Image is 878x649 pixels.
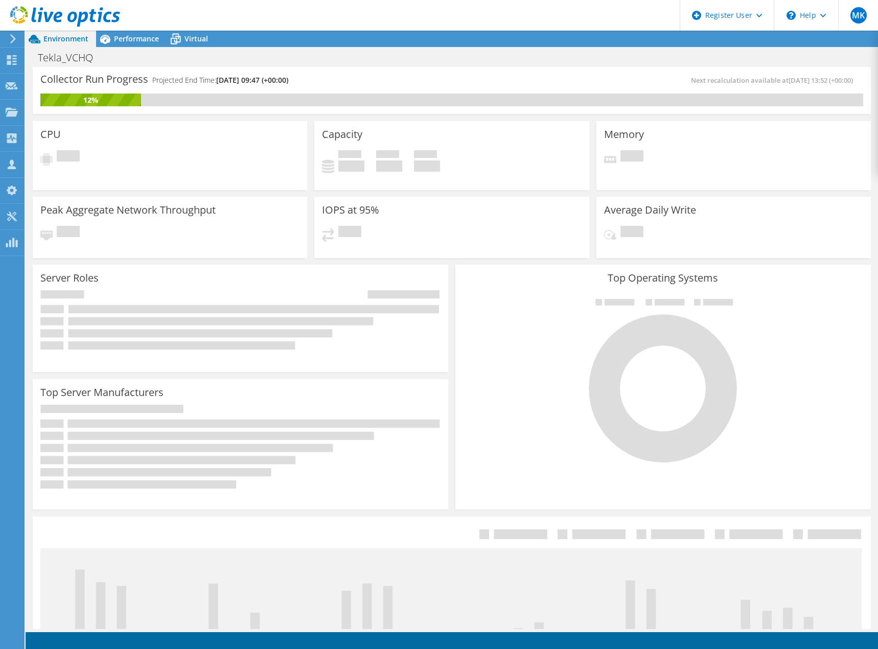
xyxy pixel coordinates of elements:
h3: Top Operating Systems [463,272,863,284]
span: Virtual [184,34,208,43]
h1: Tekla_VCHQ [33,52,109,63]
span: [DATE] 13:52 (+00:00) [789,76,853,85]
h4: Projected End Time: [152,75,288,86]
h3: Capacity [322,129,362,140]
span: Pending [57,226,80,240]
h3: Server Roles [40,272,99,284]
h3: Top Server Manufacturers [40,387,164,398]
h3: Average Daily Write [604,204,696,216]
svg: \n [787,11,796,20]
span: Free [376,150,399,160]
span: Used [338,150,361,160]
span: Pending [620,150,643,164]
h4: 0 GiB [376,160,402,172]
div: 12% [40,95,141,106]
h3: Memory [604,129,644,140]
span: Environment [43,34,88,43]
span: MK [850,7,867,24]
span: Total [414,150,437,160]
span: Pending [620,226,643,240]
span: Pending [57,150,80,164]
h3: IOPS at 95% [322,204,379,216]
h4: 0 GiB [414,160,440,172]
span: Pending [338,226,361,240]
h3: CPU [40,129,61,140]
h3: Peak Aggregate Network Throughput [40,204,216,216]
span: [DATE] 09:47 (+00:00) [216,75,288,85]
span: Next recalculation available at [691,76,858,85]
span: Performance [114,34,159,43]
h4: 0 GiB [338,160,364,172]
